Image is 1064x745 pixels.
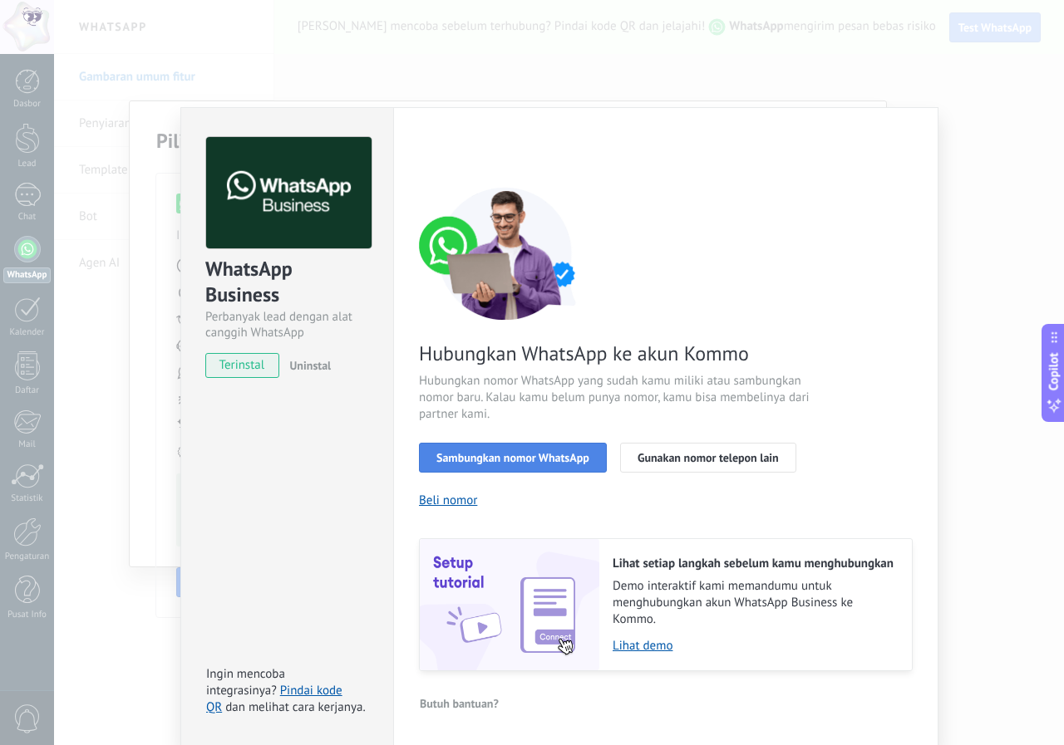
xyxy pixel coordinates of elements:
button: Gunakan nomor telepon lain [620,443,796,473]
div: WhatsApp Business [205,256,369,309]
h2: Lihat setiap langkah sebelum kamu menghubungkan [613,556,895,571]
span: Ingin mencoba integrasinya? [206,666,285,698]
span: Sambungkan nomor WhatsApp [436,452,589,463]
a: Lihat demo [613,638,895,654]
button: Sambungkan nomor WhatsApp [419,443,607,473]
button: Uninstal [283,353,332,378]
img: logo_main.png [206,137,372,249]
span: dan melihat cara kerjanya. [225,699,365,715]
a: Pindai kode QR [206,683,342,715]
button: Beli nomor [419,493,477,508]
span: Hubungkan nomor WhatsApp yang sudah kamu miliki atau sambungkan nomor baru. Kalau kamu belum puny... [419,373,815,423]
span: Hubungkan WhatsApp ke akun Kommo [419,341,815,366]
span: Butuh bantuan? [420,698,499,709]
button: Butuh bantuan? [419,691,500,716]
span: Demo interaktif kami memandumu untuk menghubungkan akun WhatsApp Business ke Kommo. [613,578,895,628]
span: Copilot [1046,352,1062,390]
img: connect number [419,187,594,320]
div: Perbanyak lead dengan alat canggih WhatsApp [205,309,369,341]
span: terinstal [206,353,278,378]
span: Uninstal [290,358,332,373]
span: Gunakan nomor telepon lain [638,452,779,463]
